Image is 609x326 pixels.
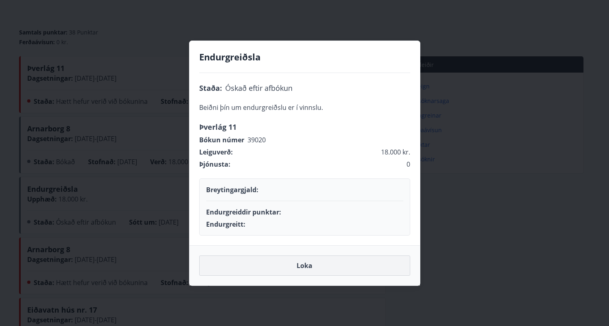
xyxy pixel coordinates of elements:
p: Staða : [199,83,222,93]
p: Bókun númer [199,135,244,144]
span: 18.000 kr. [381,148,410,157]
span: 39020 [247,135,266,144]
p: Endurgreitt : [206,220,245,229]
h4: Endurgreiðsla [199,51,410,63]
p: Þjónusta : [199,160,230,169]
p: Þverlág 11 [199,122,410,132]
p: Endurgreiddir punktar : [206,208,281,217]
p: Breytingargjald : [206,185,258,194]
span: 0 [407,160,410,169]
p: Beiðni þín um endurgreiðslu er í vinnslu. [199,103,410,112]
button: Loka [199,255,410,276]
p: Leiguverð: [199,148,233,157]
span: Óskað eftir afbókun [225,83,293,93]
